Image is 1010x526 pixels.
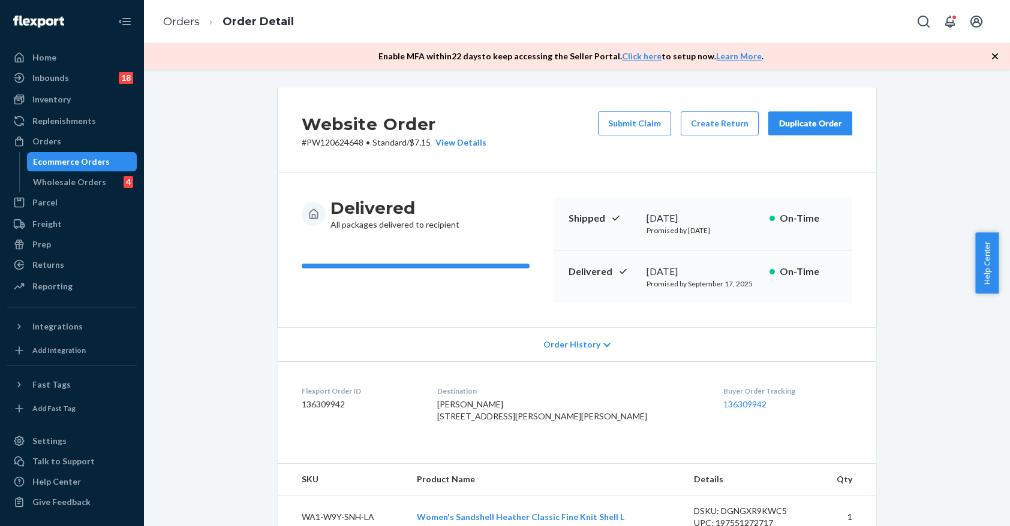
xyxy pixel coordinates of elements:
[938,10,962,34] button: Open notifications
[694,505,807,517] div: DSKU: DGNGXR9KWC5
[302,111,486,137] h2: Website Order
[7,277,137,296] a: Reporting
[569,211,637,225] p: Shipped
[647,225,760,235] p: Promised by [DATE]
[32,345,86,355] div: Add Integration
[32,476,81,488] div: Help Center
[7,111,137,131] a: Replenishments
[778,117,842,129] div: Duplicate Order
[378,50,763,62] p: Enable MFA within 22 days to keep accessing the Seller Portal. to setup now. .
[302,137,486,149] p: # PW120624648 / $7.15
[32,455,95,467] div: Talk to Support
[330,197,459,231] div: All packages delivered to recipient
[7,132,137,151] a: Orders
[437,399,647,421] span: [PERSON_NAME] [STREET_ADDRESS][PERSON_NAME][PERSON_NAME]
[163,15,200,28] a: Orders
[32,259,64,271] div: Returns
[32,496,91,508] div: Give Feedback
[27,152,137,171] a: Ecommerce Orders
[964,10,988,34] button: Open account menu
[7,235,137,254] a: Prep
[975,232,999,294] button: Help Center
[32,52,56,64] div: Home
[407,464,684,495] th: Product Name
[723,399,766,409] a: 136309942
[684,464,816,495] th: Details
[7,255,137,274] a: Returns
[437,386,704,396] dt: Destination
[32,238,51,250] div: Prep
[7,341,137,360] a: Add Integration
[768,111,852,135] button: Duplicate Order
[7,472,137,491] a: Help Center
[278,464,407,495] th: SKU
[7,375,137,394] button: Fast Tags
[7,90,137,109] a: Inventory
[7,48,137,67] a: Home
[32,321,83,332] div: Integrations
[431,137,486,149] button: View Details
[366,137,370,147] span: •
[543,338,600,350] span: Order History
[32,379,71,391] div: Fast Tags
[33,176,106,188] div: Wholesale Orders
[912,10,936,34] button: Open Search Box
[32,72,69,84] div: Inbounds
[647,265,760,279] div: [DATE]
[32,218,62,230] div: Freight
[647,211,760,225] div: [DATE]
[302,386,418,396] dt: Flexport Order ID
[681,111,759,135] button: Create Return
[598,111,671,135] button: Submit Claim
[934,490,998,520] iframe: Opens a widget where you can chat to one of our agents
[32,93,71,105] div: Inventory
[32,135,61,147] div: Orders
[330,197,459,219] h3: Delivered
[32,115,96,127] div: Replenishments
[32,197,58,208] div: Parcel
[372,137,407,147] span: Standard
[124,176,133,188] div: 4
[716,51,762,61] a: Learn More
[32,435,67,447] div: Settings
[622,51,662,61] a: Click here
[7,492,137,512] button: Give Feedback
[223,15,294,28] a: Order Detail
[27,173,137,192] a: Wholesale Orders4
[7,399,137,418] a: Add Fast Tag
[569,265,637,279] p: Delivered
[7,214,137,234] a: Freight
[113,10,137,34] button: Close Navigation
[816,464,876,495] th: Qty
[7,193,137,212] a: Parcel
[32,280,73,292] div: Reporting
[723,386,852,396] dt: Buyer Order Tracking
[780,211,838,225] p: On-Time
[119,72,133,84] div: 18
[780,265,838,279] p: On-Time
[417,512,624,522] a: Women's Sandshell Heather Classic Fine Knit Shell L
[7,431,137,451] a: Settings
[7,68,137,87] a: Inbounds18
[154,4,303,40] ol: breadcrumbs
[647,279,760,289] p: Promised by September 17, 2025
[7,452,137,471] button: Talk to Support
[302,398,418,410] dd: 136309942
[7,317,137,336] button: Integrations
[32,403,76,413] div: Add Fast Tag
[13,16,64,28] img: Flexport logo
[33,156,110,168] div: Ecommerce Orders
